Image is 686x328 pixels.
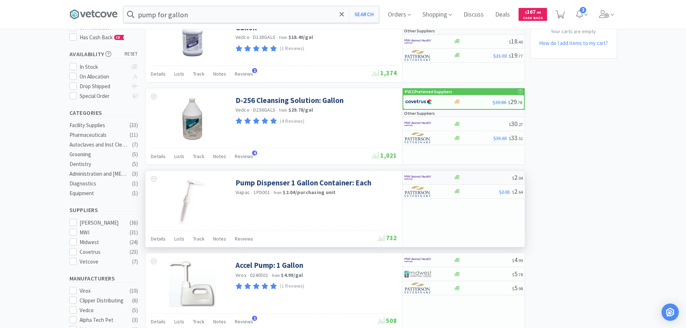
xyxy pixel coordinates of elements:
[349,6,379,23] button: Search
[404,118,431,129] img: f6b2451649754179b5b4e0c70c3f7cb0_2.png
[235,71,253,77] span: Reviews
[174,71,184,77] span: Lists
[517,39,523,45] span: . 40
[132,306,138,315] div: ( 5 )
[132,189,138,198] div: ( 1 )
[512,187,523,196] span: 2
[130,287,138,295] div: ( 10 )
[269,272,271,278] span: ·
[132,160,138,169] div: ( 5 )
[132,150,138,159] div: ( 5 )
[151,71,166,77] span: Details
[169,95,216,142] img: 2f3a45be056043cbb3027766e50c222c_32994.jpeg
[271,189,273,196] span: ·
[523,16,543,21] span: Cash Back
[404,255,431,265] img: f6b2451649754179b5b4e0c70c3f7cb0_2.png
[70,179,128,188] div: Diagnostics
[235,235,253,242] span: Reviews
[130,248,138,256] div: ( 23 )
[236,95,344,105] a: D-256 Cleansing Solution: Gallon
[288,107,313,113] strong: $29.78 / gal
[132,296,138,305] div: ( 6 )
[519,5,547,24] a: $167.40Cash Back
[509,120,523,128] span: 30
[405,96,432,107] img: 77fca1acd8b6420a9015268ca798ef17_1.png
[115,35,122,40] span: CB
[193,153,205,159] span: Track
[252,150,257,156] span: 4
[174,178,211,225] img: 3115f0c2fb83423d9384bd3aedb39f92_5729.png
[517,175,523,181] span: . 04
[70,274,138,283] h5: Manufacturers
[251,189,252,196] span: ·
[517,122,523,127] span: . 27
[404,172,431,183] img: f6b2451649754179b5b4e0c70c3f7cb0_2.png
[512,189,514,195] span: $
[132,170,138,178] div: ( 3 )
[193,318,205,325] span: Track
[281,272,303,278] strong: $4.99 / gal
[509,53,511,59] span: $
[70,206,138,214] h5: Suppliers
[130,228,138,237] div: ( 31 )
[253,34,275,40] span: D128GALS
[174,235,184,242] span: Lists
[151,153,166,159] span: Details
[509,136,511,141] span: $
[124,6,379,23] input: Search by item, sku, manufacturer, ingredient, size...
[499,189,510,195] span: $2.81
[517,272,523,277] span: . 78
[509,51,523,59] span: 19
[283,189,336,196] strong: $2.04 / purchasing unit
[132,316,138,324] div: ( 3 )
[508,100,510,105] span: $
[517,286,523,291] span: . 98
[461,12,487,18] a: Discuss
[404,110,435,117] p: Other Suppliers
[70,50,138,58] h5: Availability
[508,98,522,106] span: 29
[169,260,216,307] img: e7953fd5057b4cfe981661ca0f98f490_204784.jpeg
[517,136,523,141] span: . 51
[404,27,435,34] p: Other Suppliers
[404,186,431,197] img: f5e969b455434c6296c6d81ef179fa71_3.png
[213,71,226,77] span: Notes
[132,257,138,266] div: ( 7 )
[236,107,250,113] a: Vedco
[662,304,679,321] div: Open Intercom Messenger
[251,107,252,113] span: ·
[130,131,138,139] div: ( 11 )
[169,13,216,60] img: 51f6708384de4789afea811b4a046fa8_32987.jpeg
[70,121,128,130] div: Facility Supplies
[378,316,397,325] span: 508
[250,272,268,278] span: 0240501
[80,296,124,305] div: Clipper Distributing
[404,132,431,143] img: f5e969b455434c6296c6d81ef179fa71_3.png
[535,10,541,15] span: . 40
[280,45,304,53] p: (1 Reviews)
[372,151,397,159] span: 1,021
[277,34,278,40] span: ·
[372,69,397,77] span: 1,374
[193,71,205,77] span: Track
[236,178,371,188] a: Pump Dispenser 1 Gallon Container: Each
[280,118,304,125] p: (4 Reviews)
[70,150,128,159] div: Grooming
[254,189,270,196] span: 1PD001
[509,122,511,127] span: $
[213,153,226,159] span: Notes
[132,179,138,188] div: ( 1 )
[70,170,128,178] div: Administration and [MEDICAL_DATA]
[253,107,275,113] span: D256GALS
[80,219,124,227] div: [PERSON_NAME]
[277,107,278,113] span: ·
[80,257,124,266] div: Vetcove
[279,108,287,113] span: from
[517,189,523,195] span: . 64
[213,235,226,242] span: Notes
[80,92,127,100] div: Special Order
[252,316,257,321] span: 1
[247,272,249,278] span: ·
[130,219,138,227] div: ( 36 )
[493,135,507,141] span: $35.65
